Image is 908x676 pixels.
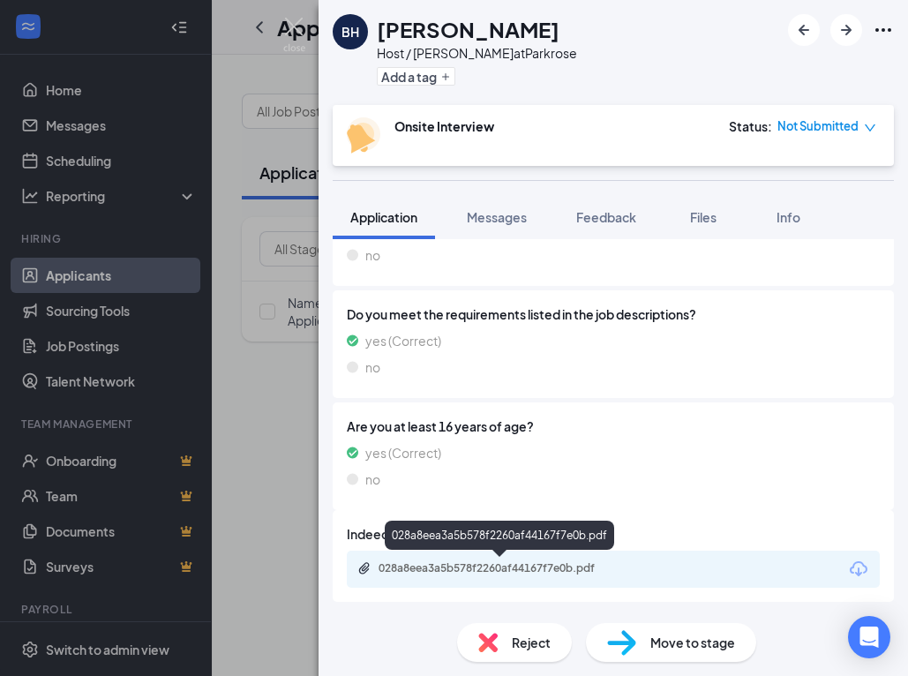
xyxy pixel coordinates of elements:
span: no [365,245,380,265]
button: PlusAdd a tag [377,67,455,86]
div: Status : [729,117,772,135]
span: Do you meet the requirements listed in the job descriptions? [347,304,880,324]
span: yes (Correct) [365,443,441,462]
span: Info [777,209,800,225]
span: Feedback [576,209,636,225]
span: Are you at least 16 years of age? [347,417,880,436]
button: ArrowRight [830,14,862,46]
a: Paperclip028a8eea3a5b578f2260af44167f7e0b.pdf [357,561,643,578]
svg: ArrowLeftNew [793,19,814,41]
svg: Paperclip [357,561,371,575]
span: down [864,122,876,134]
div: 028a8eea3a5b578f2260af44167f7e0b.pdf [379,561,626,575]
b: Onsite Interview [394,118,494,134]
span: Move to stage [650,633,735,652]
svg: Download [848,559,869,580]
div: Open Intercom Messenger [848,616,890,658]
span: no [365,469,380,489]
span: Messages [467,209,527,225]
span: Indeed Resume [347,524,439,544]
span: yes (Correct) [365,331,441,350]
div: 028a8eea3a5b578f2260af44167f7e0b.pdf [385,521,614,550]
span: no [365,357,380,377]
div: Host / [PERSON_NAME] at Parkrose [377,44,577,62]
div: BH [341,23,359,41]
span: Application [350,209,417,225]
svg: Ellipses [873,19,894,41]
button: ArrowLeftNew [788,14,820,46]
svg: ArrowRight [836,19,857,41]
h1: [PERSON_NAME] [377,14,559,44]
svg: Plus [440,71,451,82]
span: Files [690,209,717,225]
span: Reject [512,633,551,652]
span: Not Submitted [777,117,859,135]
